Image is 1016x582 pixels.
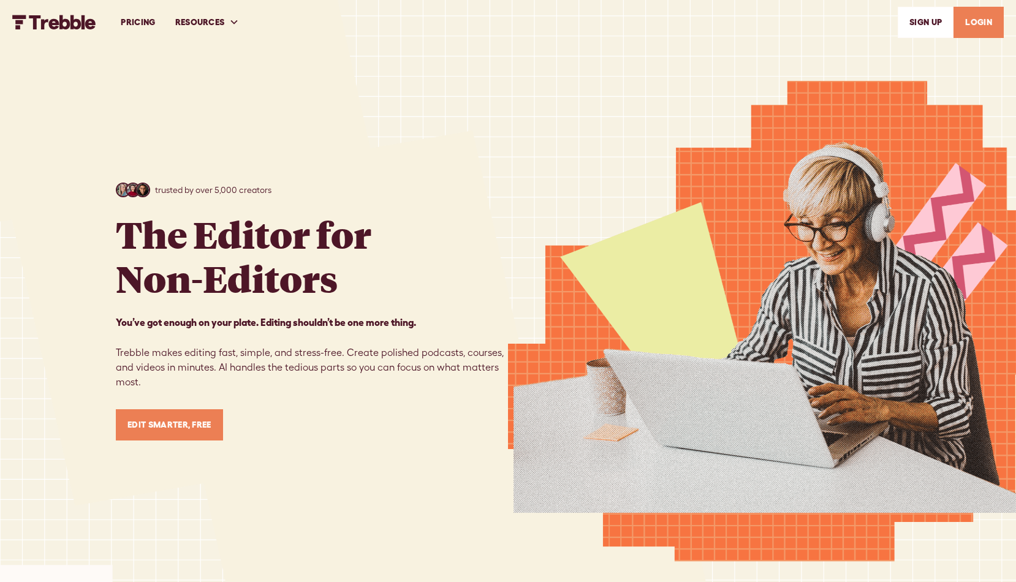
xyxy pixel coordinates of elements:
a: LOGIN [953,7,1004,38]
div: RESOURCES [175,16,225,29]
a: SIGn UP [898,7,953,38]
div: RESOURCES [165,1,249,43]
p: Trebble makes editing fast, simple, and stress-free. Create polished podcasts, courses, and video... [116,315,508,390]
a: home [12,15,96,29]
p: trusted by over 5,000 creators [155,184,271,197]
strong: You’ve got enough on your plate. Editing shouldn’t be one more thing. ‍ [116,317,416,328]
img: Trebble FM Logo [12,15,96,29]
a: Edit Smarter, Free [116,409,223,440]
a: PRICING [111,1,165,43]
h1: The Editor for Non-Editors [116,212,371,300]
